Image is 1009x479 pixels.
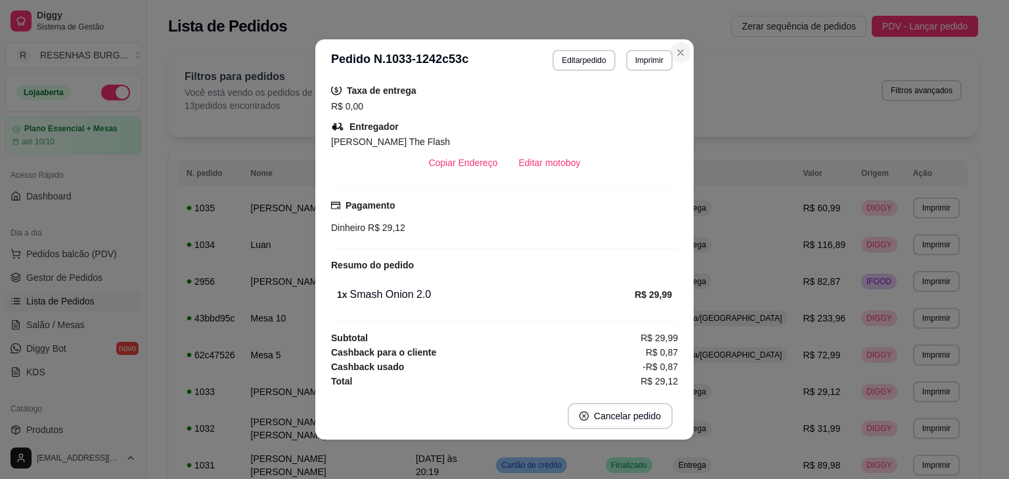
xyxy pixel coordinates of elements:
span: dollar [331,85,342,95]
span: [PERSON_NAME] The Flash [331,136,450,147]
strong: Total [331,376,352,386]
strong: Pagamento [346,200,395,211]
strong: Entregador [349,121,399,132]
button: Imprimir [626,50,673,71]
h3: Pedido N. 1033-1242c53c [331,50,468,71]
span: -R$ 0,87 [642,360,678,374]
span: R$ 29,99 [640,331,678,345]
span: credit-card [331,201,340,210]
strong: Cashback para o cliente [331,347,436,358]
button: Editarpedido [552,50,615,71]
span: close-circle [579,411,589,421]
button: close-circleCancelar pedido [568,403,673,429]
span: R$ 29,12 [640,374,678,388]
button: Close [670,42,691,63]
span: R$ 29,12 [365,222,405,233]
strong: Taxa de entrega [347,85,416,96]
span: R$ 0,00 [331,101,363,112]
span: R$ 0,87 [646,345,678,360]
button: Editar motoboy [508,150,591,176]
strong: Subtotal [331,333,368,343]
strong: 1 x [337,289,348,300]
div: Smash Onion 2.0 [337,287,635,302]
button: Copiar Endereço [418,150,508,176]
strong: Resumo do pedido [331,260,414,270]
strong: R$ 29,99 [635,289,672,300]
strong: Cashback usado [331,362,404,372]
span: Dinheiro [331,222,365,233]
